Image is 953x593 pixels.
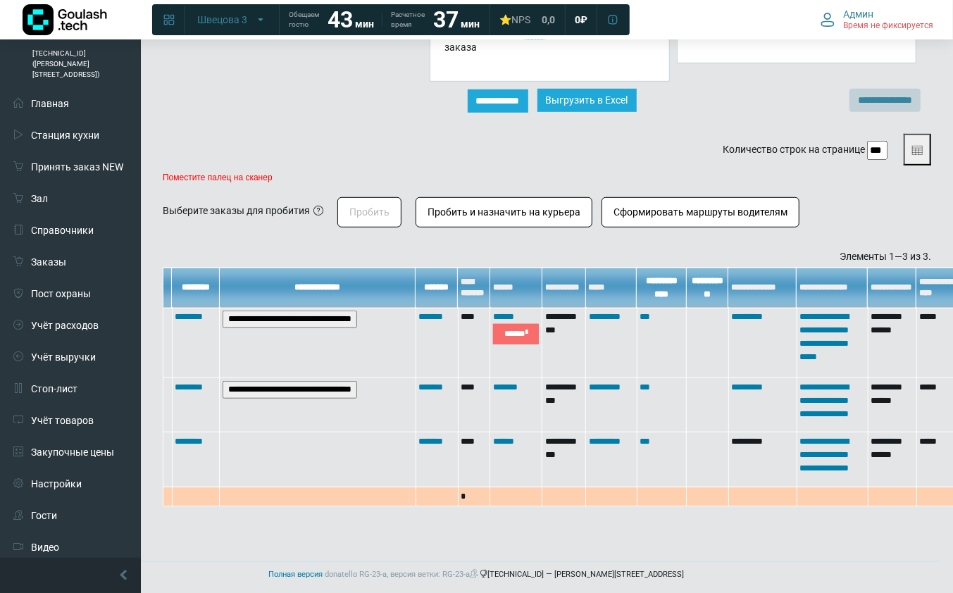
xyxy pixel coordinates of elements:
[602,197,799,227] button: Сформировать маршруты водителям
[328,6,353,33] strong: 43
[461,18,480,30] span: мин
[575,13,580,26] span: 0
[723,142,865,157] label: Количество строк на странице
[280,7,488,32] a: Обещаем гостю 43 мин Расчетное время 37 мин
[355,18,374,30] span: мин
[163,173,931,182] p: Поместите палец на сканер
[163,249,931,264] div: Элементы 1—3 из 3.
[289,10,319,30] span: Обещаем гостю
[337,197,401,227] button: Пробить
[566,7,596,32] a: 0 ₽
[14,561,939,588] footer: [TECHNICAL_ID] — [PERSON_NAME][STREET_ADDRESS]
[416,197,592,227] button: Пробить и назначить на курьера
[391,10,425,30] span: Расчетное время
[812,5,942,35] button: Админ Время не фиксируется
[325,570,480,579] span: donatello RG-23-a, версия ветки: RG-23-a
[843,20,933,32] span: Время не фиксируется
[197,13,247,26] span: Швецова 3
[499,13,530,26] div: ⭐
[269,570,323,579] a: Полная версия
[843,8,873,20] span: Админ
[491,7,563,32] a: ⭐NPS 0,0
[433,6,459,33] strong: 37
[511,14,530,25] span: NPS
[542,13,555,26] span: 0,0
[434,23,511,60] div: Источник заказа
[537,89,637,112] button: Выгрузить в Excel
[189,8,275,31] button: Швецова 3
[471,569,478,578] span: k8s-prod-3-2-0
[23,4,107,35] img: Логотип компании Goulash.tech
[163,204,310,218] div: Выберите заказы для пробития
[580,13,587,26] span: ₽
